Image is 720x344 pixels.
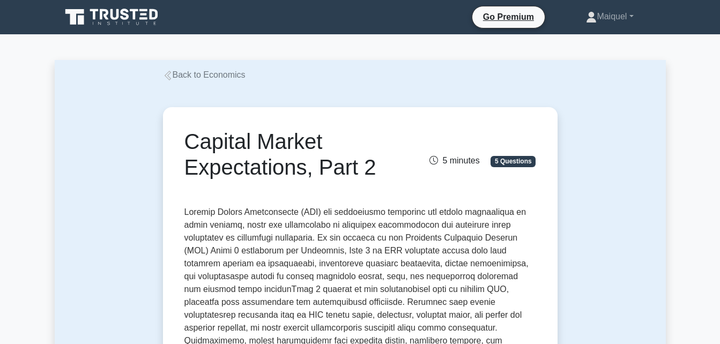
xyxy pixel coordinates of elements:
h1: Capital Market Expectations, Part 2 [184,129,414,180]
a: Back to Economics [163,70,246,79]
a: Maiquel [560,6,659,27]
span: 5 minutes [429,156,479,165]
span: 5 Questions [491,156,536,167]
a: Go Premium [477,10,540,24]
